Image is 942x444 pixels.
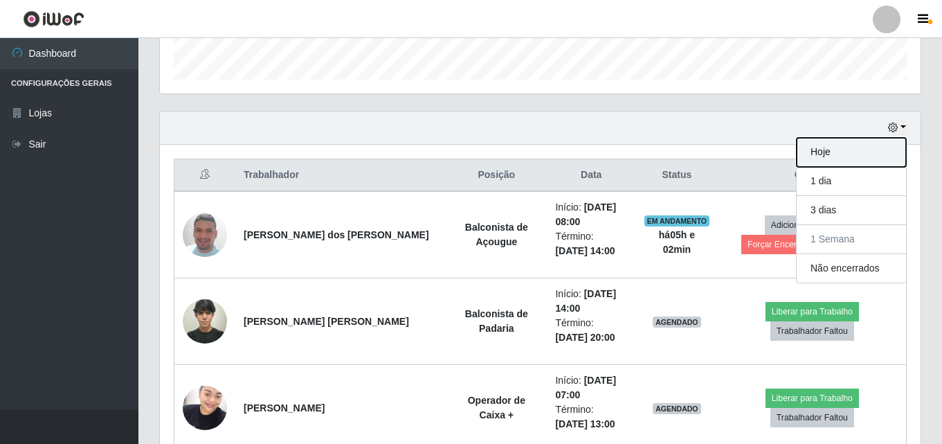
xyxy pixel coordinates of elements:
li: Término: [555,316,627,345]
button: 3 dias [797,196,906,225]
li: Início: [555,200,627,229]
button: Hoje [797,138,906,167]
span: AGENDADO [653,317,701,328]
th: Status [635,159,718,192]
button: Liberar para Trabalho [766,302,859,321]
li: Início: [555,287,627,316]
img: 1744577973357.jpeg [183,292,227,350]
img: CoreUI Logo [23,10,84,28]
th: Data [547,159,635,192]
button: Trabalhador Faltou [770,408,854,427]
strong: Balconista de Padaria [465,308,528,334]
button: 1 dia [797,167,906,196]
img: 1748899512620.jpeg [183,195,227,274]
li: Término: [555,229,627,258]
span: AGENDADO [653,403,701,414]
time: [DATE] 08:00 [555,202,616,227]
button: Liberar para Trabalho [766,389,859,408]
span: EM ANDAMENTO [644,215,710,227]
button: Trabalhador Faltou [770,321,854,341]
th: Posição [446,159,547,192]
li: Início: [555,373,627,402]
strong: Balconista de Açougue [465,222,528,247]
strong: [PERSON_NAME] [244,402,325,414]
button: Adicionar Horas Extra [765,215,860,235]
strong: há 05 h e 02 min [659,229,695,255]
strong: Operador de Caixa + [468,395,525,420]
time: [DATE] 14:00 [555,245,615,256]
button: 1 Semana [797,225,906,254]
strong: [PERSON_NAME] dos [PERSON_NAME] [244,229,429,240]
th: Trabalhador [235,159,446,192]
time: [DATE] 13:00 [555,418,615,429]
time: [DATE] 07:00 [555,375,616,400]
time: [DATE] 20:00 [555,332,615,343]
time: [DATE] 14:00 [555,288,616,314]
li: Término: [555,402,627,432]
strong: [PERSON_NAME] [PERSON_NAME] [244,316,409,327]
button: Forçar Encerramento [741,235,834,254]
th: Opções [718,159,907,192]
img: 1652038178579.jpeg [183,378,227,437]
button: Não encerrados [797,254,906,283]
